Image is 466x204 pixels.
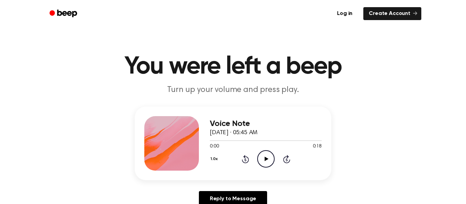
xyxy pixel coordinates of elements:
span: 0:00 [210,143,219,150]
button: 1.0x [210,153,220,165]
h1: You were left a beep [58,54,408,79]
a: Create Account [363,7,421,20]
p: Turn up your volume and press play. [102,84,364,96]
a: Log in [330,6,359,21]
h3: Voice Note [210,119,322,128]
a: Beep [45,7,83,20]
span: [DATE] · 05:45 AM [210,130,258,136]
span: 0:18 [313,143,322,150]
